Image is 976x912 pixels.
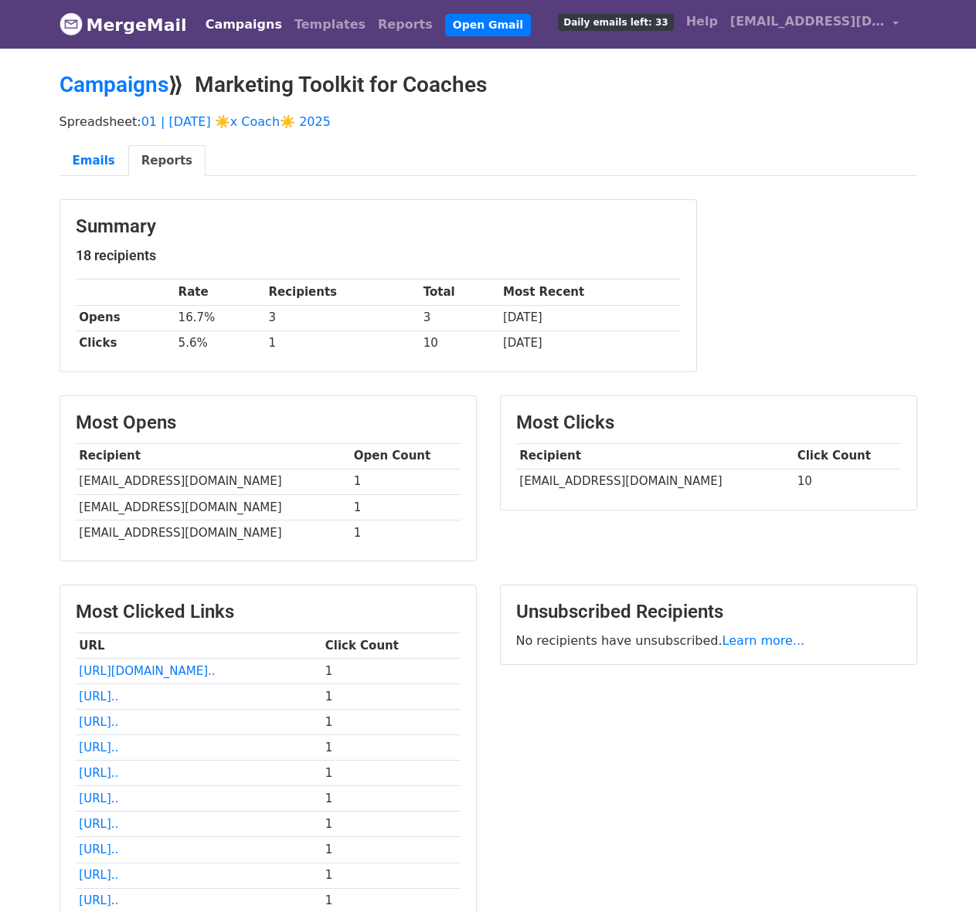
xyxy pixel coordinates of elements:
[265,305,420,331] td: 3
[141,114,331,129] a: 01 | [DATE] ☀️x Coach☀️ 2025
[794,443,901,469] th: Click Count
[350,443,461,469] th: Open Count
[499,305,680,331] td: [DATE]
[321,837,461,863] td: 1
[552,6,679,37] a: Daily emails left: 33
[723,633,805,648] a: Learn more...
[372,9,439,40] a: Reports
[420,331,499,356] td: 10
[79,817,118,831] a: [URL]..
[76,443,350,469] th: Recipient
[79,792,118,805] a: [URL]..
[350,520,461,545] td: 1
[288,9,372,40] a: Templates
[321,863,461,888] td: 1
[499,331,680,356] td: [DATE]
[79,690,118,703] a: [URL]..
[128,145,206,177] a: Reports
[445,14,531,36] a: Open Gmail
[79,664,215,678] a: [URL][DOMAIN_NAME]..
[321,761,461,786] td: 1
[321,683,461,709] td: 1
[199,9,288,40] a: Campaigns
[76,247,681,264] h5: 18 recipients
[558,14,673,31] span: Daily emails left: 33
[60,114,917,130] p: Spreadsheet:
[76,305,175,331] th: Opens
[76,469,350,494] td: [EMAIL_ADDRESS][DOMAIN_NAME]
[321,812,461,837] td: 1
[76,520,350,545] td: [EMAIL_ADDRESS][DOMAIN_NAME]
[76,412,461,434] h3: Most Opens
[79,715,118,729] a: [URL]..
[79,741,118,754] a: [URL]..
[516,469,794,494] td: [EMAIL_ADDRESS][DOMAIN_NAME]
[321,632,461,658] th: Click Count
[724,6,905,42] a: [EMAIL_ADDRESS][DOMAIN_NAME]
[794,469,901,494] td: 10
[76,215,681,238] h3: Summary
[350,469,461,494] td: 1
[516,412,901,434] h3: Most Clicks
[79,868,118,882] a: [URL]..
[321,658,461,683] td: 1
[321,786,461,812] td: 1
[499,280,680,305] th: Most Recent
[350,494,461,520] td: 1
[60,8,187,41] a: MergeMail
[420,280,499,305] th: Total
[76,331,175,356] th: Clicks
[516,632,901,649] p: No recipients have unsubscribed.
[60,72,168,97] a: Campaigns
[730,12,885,31] span: [EMAIL_ADDRESS][DOMAIN_NAME]
[175,305,265,331] td: 16.7%
[420,305,499,331] td: 3
[516,601,901,623] h3: Unsubscribed Recipients
[899,838,976,912] iframe: Chat Widget
[76,601,461,623] h3: Most Clicked Links
[516,443,794,469] th: Recipient
[79,842,118,856] a: [URL]..
[265,331,420,356] td: 1
[60,12,83,36] img: MergeMail logo
[76,494,350,520] td: [EMAIL_ADDRESS][DOMAIN_NAME]
[76,632,321,658] th: URL
[79,893,118,907] a: [URL]..
[79,766,118,780] a: [URL]..
[680,6,724,37] a: Help
[60,145,128,177] a: Emails
[265,280,420,305] th: Recipients
[175,280,265,305] th: Rate
[60,72,917,98] h2: ⟫ Marketing Toolkit for Coaches
[175,331,265,356] td: 5.6%
[321,735,461,761] td: 1
[321,710,461,735] td: 1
